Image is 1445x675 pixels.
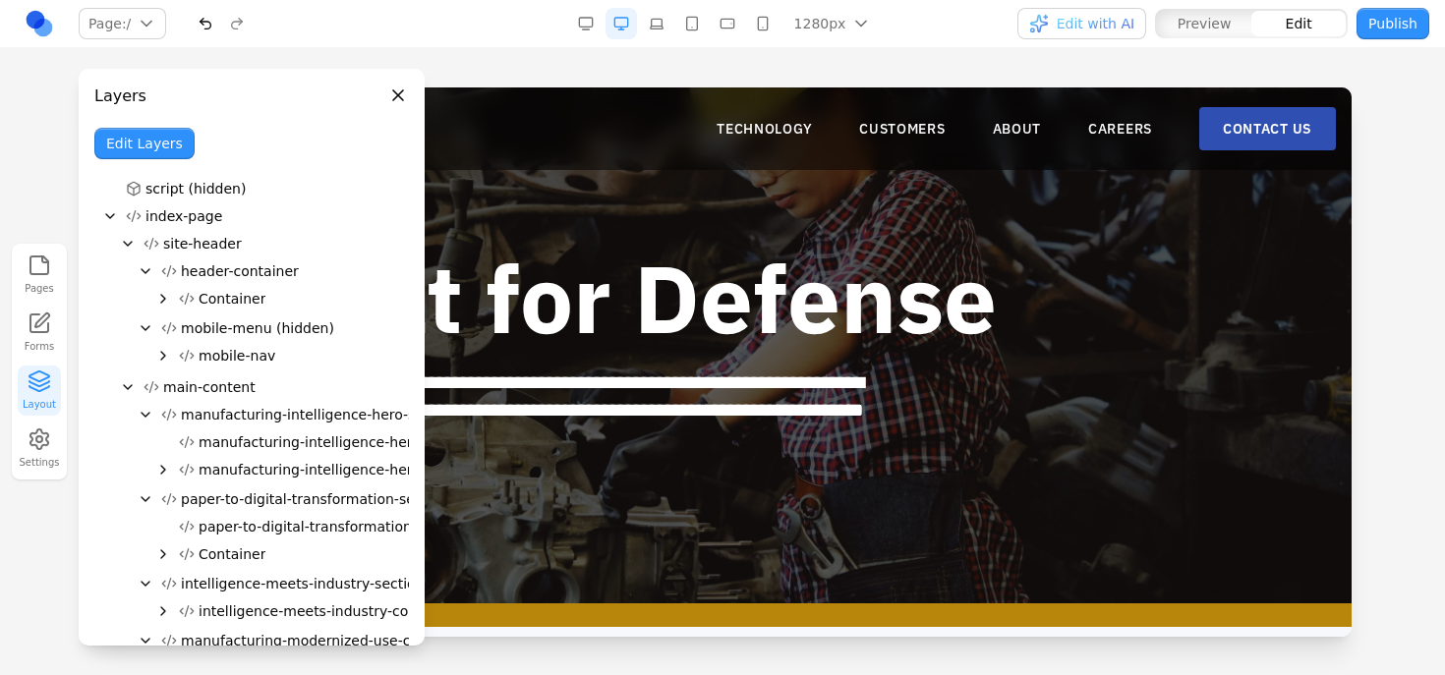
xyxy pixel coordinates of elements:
button: 1280px [782,8,884,39]
span: site-header [163,234,242,253]
button: manufacturing-intelligence-hero-overlay [171,428,485,456]
button: paper-to-digital-transformation-section [153,485,456,513]
button: header-container [153,257,409,285]
button: Container [171,285,409,312]
span: main-content [163,377,256,397]
span: manufacturing-intelligence-hero-section [181,405,458,424]
span: Edit with AI [1057,14,1134,33]
button: Layout [18,366,61,416]
span: Container [199,544,265,564]
button: Page:/ [79,8,166,39]
span: intelligence-meets-industry-section [181,574,425,593]
button: Expand [155,348,171,364]
span: intelligence-meets-industry-container [199,601,457,621]
button: Collapse [138,576,153,591]
button: Desktop Wide [570,8,602,39]
button: Settings [18,423,61,474]
span: manufacturing-intelligence-hero-overlay [199,432,477,452]
button: mobile-menu (hidden) [153,314,409,342]
button: Desktop [606,8,637,39]
span: mobile-menu (hidden) [181,318,334,338]
button: Collapse [120,236,136,252]
button: Tablet [676,8,708,39]
button: Mobile [747,8,779,39]
iframe: Preview [93,87,1352,637]
span: header-container [181,261,299,281]
button: Expand [155,291,171,307]
button: Collapse [138,491,153,507]
button: Mobile Landscape [712,8,743,39]
a: Forms [18,308,61,358]
button: main-content [136,373,409,401]
button: Collapse [120,379,136,395]
button: Collapse [138,320,153,336]
button: site-header [136,230,409,257]
span: manufacturing-intelligence-hero-container [199,460,491,479]
span: script (hidden) [145,179,246,198]
button: manufacturing-modernized-use-cases-section [153,627,504,654]
button: Pages [18,250,61,300]
button: intelligence-meets-industry-container [171,597,465,625]
span: paper-to-digital-transformation-goldenrod-strip [199,517,522,536]
span: Container [199,289,265,309]
button: manufacturing-intelligence-hero-section [153,401,466,428]
span: mobile-nav [199,346,275,366]
button: Container [171,540,409,568]
button: Collapse [102,208,118,224]
button: Edit Layers [94,128,195,159]
button: script (hidden) [118,175,409,202]
button: mobile-nav [171,342,409,369]
button: Collapse [138,407,153,422]
span: Edit [1286,14,1312,33]
button: Expand [155,546,171,562]
button: Laptop [641,8,672,39]
button: Collapse [138,633,153,648]
span: Preview [1178,14,1232,33]
button: Publish [1357,8,1429,39]
button: index-page [118,202,409,230]
button: manufacturing-intelligence-hero-container [171,456,498,483]
span: manufacturing-modernized-use-cases-section [181,631,496,650]
span: index-page [145,206,222,226]
button: Edit with AI [1017,8,1146,39]
span: paper-to-digital-transformation-section [181,489,448,509]
button: Expand [155,603,171,619]
button: intelligence-meets-industry-section [153,570,433,597]
button: paper-to-digital-transformation-goldenrod-strip [171,513,530,540]
button: Expand [155,462,171,478]
button: Collapse [138,263,153,279]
